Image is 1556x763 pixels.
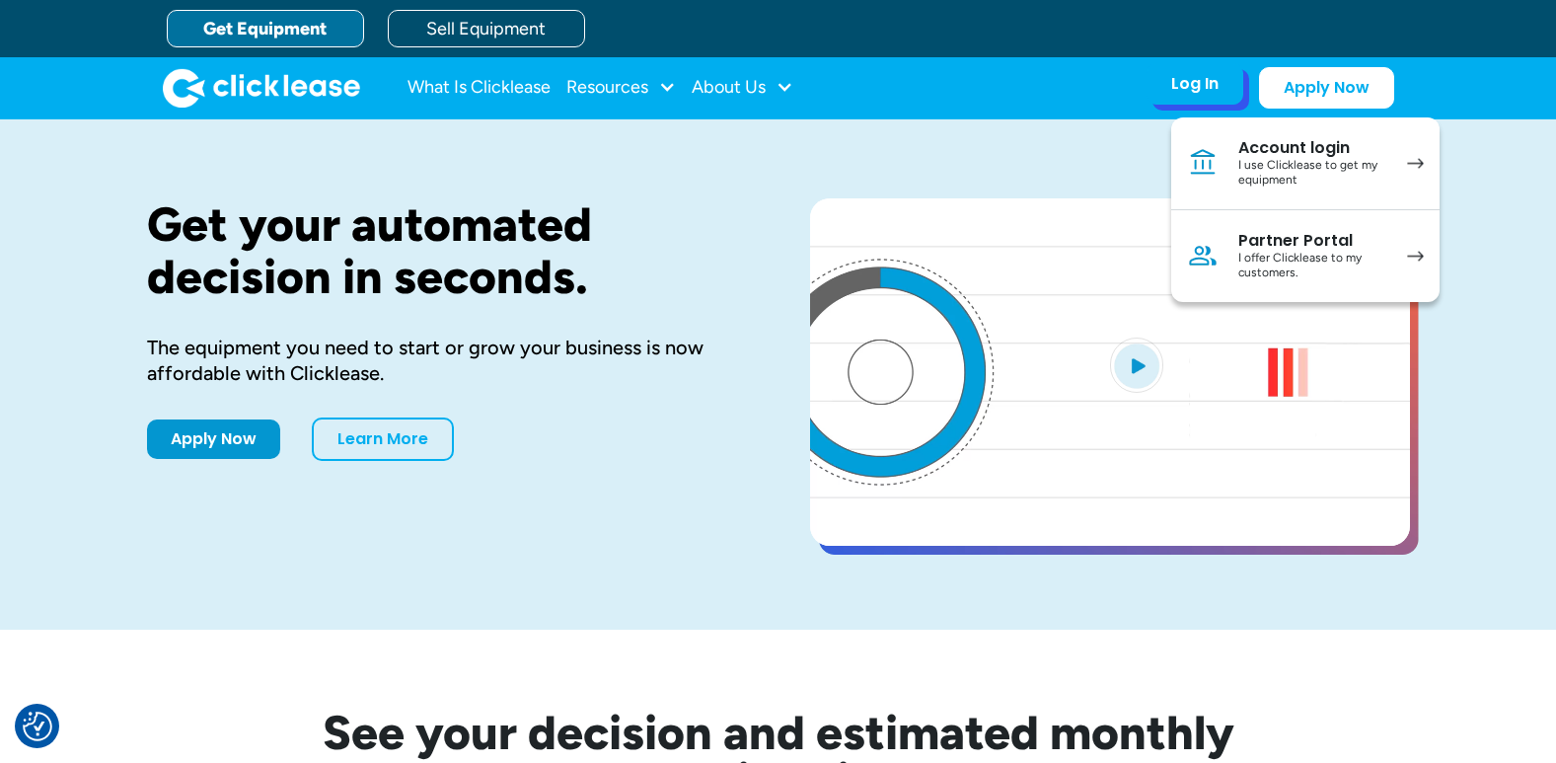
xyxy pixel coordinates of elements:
div: About Us [692,68,793,108]
div: The equipment you need to start or grow your business is now affordable with Clicklease. [147,335,747,386]
div: Log In [1171,74,1219,94]
a: open lightbox [810,198,1410,546]
div: I offer Clicklease to my customers. [1238,251,1387,281]
a: What Is Clicklease [408,68,551,108]
a: Apply Now [1259,67,1394,109]
a: Apply Now [147,420,280,459]
a: Get Equipment [167,10,364,47]
img: Bank icon [1187,147,1219,179]
div: I use Clicklease to get my equipment [1238,158,1387,189]
h1: Get your automated decision in seconds. [147,198,747,303]
img: Person icon [1187,240,1219,271]
a: Account loginI use Clicklease to get my equipment [1171,117,1440,210]
a: Partner PortalI offer Clicklease to my customers. [1171,210,1440,302]
div: Partner Portal [1238,231,1387,251]
button: Consent Preferences [23,712,52,741]
img: arrow [1407,158,1424,169]
a: home [163,68,360,108]
img: Revisit consent button [23,712,52,741]
a: Sell Equipment [388,10,585,47]
nav: Log In [1171,117,1440,302]
img: Blue play button logo on a light blue circular background [1110,338,1163,393]
a: Learn More [312,418,454,461]
div: Account login [1238,138,1387,158]
img: arrow [1407,251,1424,262]
img: Clicklease logo [163,68,360,108]
div: Resources [566,68,676,108]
